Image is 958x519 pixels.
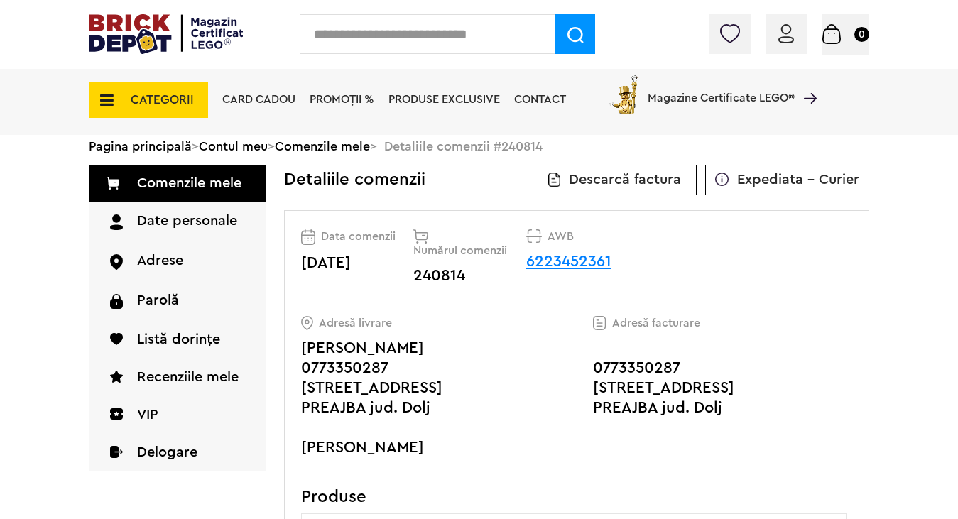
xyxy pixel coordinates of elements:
[284,165,425,195] h2: Detaliile comenzii
[199,140,268,153] a: Contul meu
[388,94,500,105] a: Produse exclusive
[301,255,351,271] span: [DATE]
[131,94,194,106] span: CATEGORII
[89,202,266,242] a: Date personale
[89,165,266,202] a: Comenzile mele
[301,316,593,330] p: Adresă livrare
[593,316,885,330] p: Adresă facturare
[854,27,869,42] small: 0
[89,242,266,281] a: Adrese
[275,140,370,153] a: Comenzile mele
[89,282,266,321] a: Parolă
[310,94,374,105] a: PROMOȚII %
[89,434,266,471] a: Delogare
[569,173,681,187] span: Descarcă factura
[89,396,266,434] a: VIP
[301,338,593,457] address: [PERSON_NAME] 0773350287 [STREET_ADDRESS] PREAJBA jud. Dolj [PERSON_NAME]
[89,128,869,165] div: > > > Detaliile comenzii #240814
[413,268,465,283] span: 240814
[413,244,507,258] span: Numărul comenzii
[737,173,859,187] span: Expediata - Curier
[548,229,574,244] span: AWB
[526,253,611,269] a: 6223452361
[795,75,817,86] a: Magazine Certificate LEGO®
[648,72,795,105] span: Magazine Certificate LEGO®
[222,94,295,105] a: Card Cadou
[548,173,681,187] a: Descarcă factura
[89,140,192,153] a: Pagina principală
[89,359,266,396] a: Recenziile mele
[593,338,885,417] address: 0773350287 [STREET_ADDRESS] PREAJBA jud. Dolj
[514,94,566,105] a: Contact
[321,229,396,244] span: Data comenzii
[89,321,266,359] a: Listă dorințe
[301,487,847,507] h2: Produse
